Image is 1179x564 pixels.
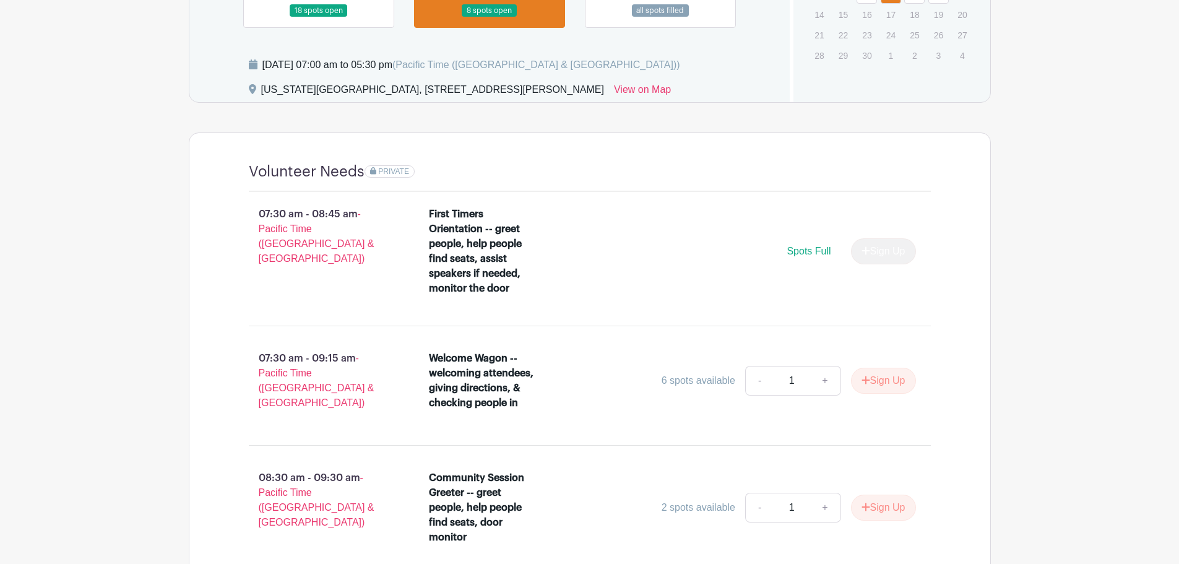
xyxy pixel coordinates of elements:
[261,82,604,102] div: [US_STATE][GEOGRAPHIC_DATA], [STREET_ADDRESS][PERSON_NAME]
[259,472,374,527] span: - Pacific Time ([GEOGRAPHIC_DATA] & [GEOGRAPHIC_DATA])
[857,25,877,45] p: 23
[809,25,829,45] p: 21
[904,5,925,24] p: 18
[392,59,680,70] span: (Pacific Time ([GEOGRAPHIC_DATA] & [GEOGRAPHIC_DATA]))
[745,366,774,396] a: -
[851,495,916,521] button: Sign Up
[833,46,853,65] p: 29
[881,46,901,65] p: 1
[429,207,536,296] div: First Timers Orientation -- greet people, help people find seats, assist speakers if needed, moni...
[810,366,840,396] a: +
[952,5,972,24] p: 20
[429,471,536,545] div: Community Session Greeter -- greet people, help people find seats, door monitor
[904,46,925,65] p: 2
[787,246,831,256] span: Spots Full
[614,82,671,102] a: View on Map
[229,202,410,271] p: 07:30 am - 08:45 am
[745,493,774,523] a: -
[809,5,829,24] p: 14
[809,46,829,65] p: 28
[881,5,901,24] p: 17
[928,5,949,24] p: 19
[229,346,410,415] p: 07:30 am - 09:15 am
[229,466,410,535] p: 08:30 am - 09:30 am
[662,500,735,515] div: 2 spots available
[378,167,409,176] span: PRIVATE
[259,209,374,264] span: - Pacific Time ([GEOGRAPHIC_DATA] & [GEOGRAPHIC_DATA])
[262,58,680,72] div: [DATE] 07:00 am to 05:30 pm
[857,46,877,65] p: 30
[429,351,536,410] div: Welcome Wagon -- welcoming attendees, giving directions, & checking people in
[857,5,877,24] p: 16
[952,25,972,45] p: 27
[928,46,949,65] p: 3
[881,25,901,45] p: 24
[952,46,972,65] p: 4
[851,368,916,394] button: Sign Up
[662,373,735,388] div: 6 spots available
[249,163,365,181] h4: Volunteer Needs
[928,25,949,45] p: 26
[810,493,840,523] a: +
[833,25,853,45] p: 22
[904,25,925,45] p: 25
[259,353,374,408] span: - Pacific Time ([GEOGRAPHIC_DATA] & [GEOGRAPHIC_DATA])
[833,5,853,24] p: 15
